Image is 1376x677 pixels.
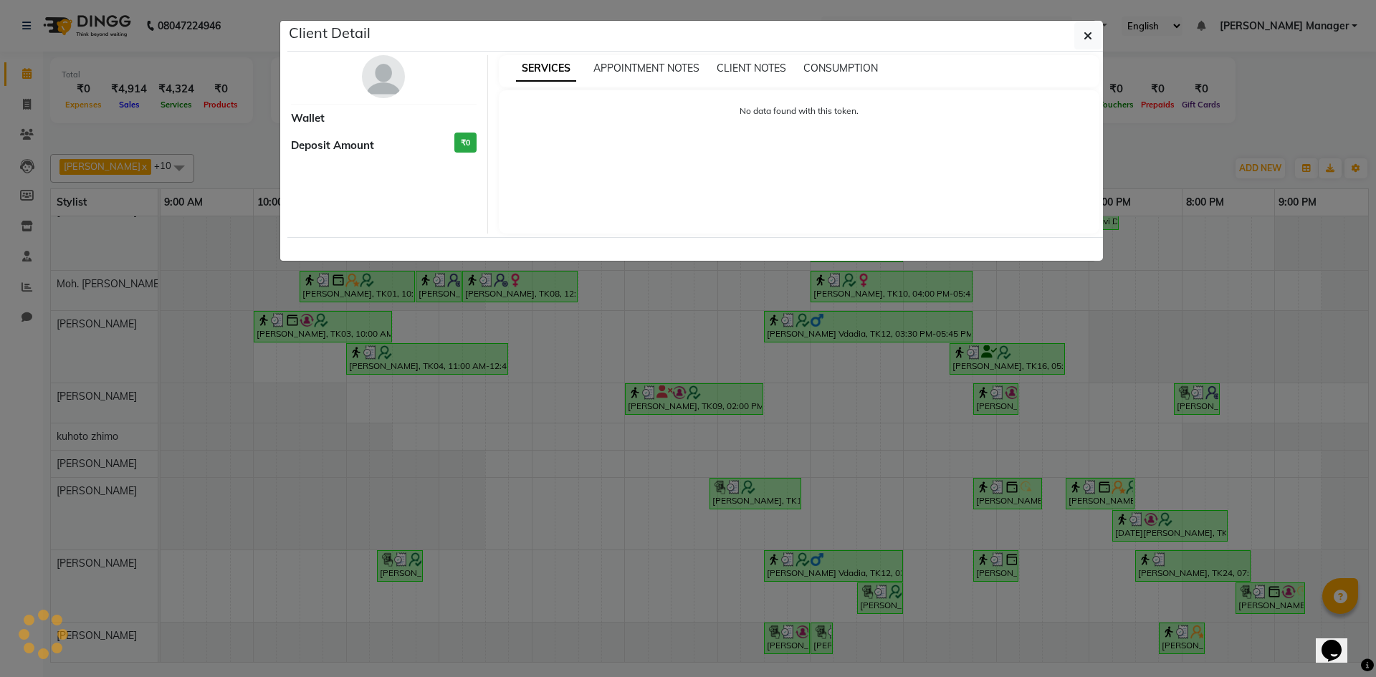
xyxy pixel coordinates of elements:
[1316,620,1362,663] iframe: chat widget
[362,55,405,98] img: avatar
[516,56,576,82] span: SERVICES
[803,62,878,75] span: CONSUMPTION
[291,110,325,127] span: Wallet
[513,105,1086,117] p: No data found with this token.
[291,138,374,154] span: Deposit Amount
[593,62,699,75] span: APPOINTMENT NOTES
[717,62,786,75] span: CLIENT NOTES
[454,133,477,153] h3: ₹0
[289,22,371,44] h5: Client Detail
